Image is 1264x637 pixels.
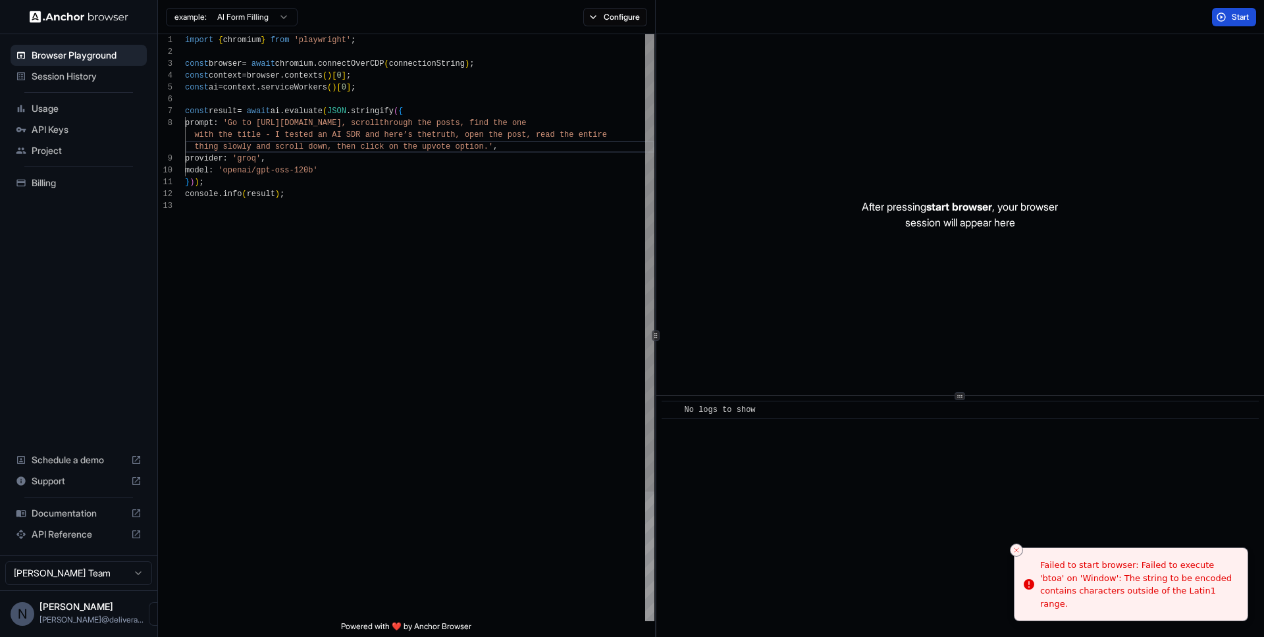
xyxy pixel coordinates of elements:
[351,83,355,92] span: ;
[351,107,394,116] span: stringify
[223,36,261,45] span: chromium
[218,83,223,92] span: =
[194,130,431,140] span: with the title - I tested an AI SDR and here’s the
[271,107,280,116] span: ai
[284,71,323,80] span: contexts
[194,178,199,187] span: )
[247,107,271,116] span: await
[194,142,431,151] span: thing slowly and scroll down, then click on the up
[469,59,474,68] span: ;
[351,36,355,45] span: ;
[465,59,469,68] span: )
[11,602,34,626] div: N
[32,507,126,520] span: Documentation
[261,154,265,163] span: ,
[185,36,213,45] span: import
[398,107,403,116] span: {
[323,71,327,80] span: (
[323,107,327,116] span: (
[242,190,246,199] span: (
[342,83,346,92] span: 0
[346,71,351,80] span: ;
[346,107,351,116] span: .
[199,178,204,187] span: ;
[158,165,172,176] div: 10
[158,46,172,58] div: 2
[280,71,284,80] span: .
[327,107,346,116] span: JSON
[394,107,398,116] span: (
[11,449,147,471] div: Schedule a demo
[11,140,147,161] div: Project
[346,83,351,92] span: ]
[30,11,128,23] img: Anchor Logo
[185,83,209,92] span: const
[218,190,223,199] span: .
[685,405,756,415] span: No logs to show
[11,503,147,524] div: Documentation
[11,172,147,193] div: Billing
[174,12,207,22] span: example:
[11,98,147,119] div: Usage
[32,144,142,157] span: Project
[389,59,465,68] span: connectionString
[209,107,237,116] span: result
[318,59,384,68] span: connectOverCDP
[327,71,332,80] span: )
[158,58,172,70] div: 3
[158,176,172,188] div: 11
[223,83,256,92] span: context
[242,59,246,68] span: =
[223,190,242,199] span: info
[327,83,332,92] span: (
[583,8,647,26] button: Configure
[313,59,317,68] span: .
[232,154,261,163] span: 'groq'
[11,524,147,545] div: API Reference
[493,142,498,151] span: ,
[336,83,341,92] span: [
[1232,12,1250,22] span: Start
[1040,559,1237,610] div: Failed to start browser: Failed to execute 'btoa' on 'Window': The string to be encoded contains ...
[1010,544,1023,557] button: Close toast
[213,118,218,128] span: :
[11,119,147,140] div: API Keys
[32,123,142,136] span: API Keys
[209,59,242,68] span: browser
[32,528,126,541] span: API Reference
[342,71,346,80] span: ]
[190,178,194,187] span: )
[32,49,142,62] span: Browser Playground
[341,621,471,637] span: Powered with ❤️ by Anchor Browser
[280,107,284,116] span: .
[332,83,336,92] span: )
[158,105,172,117] div: 7
[431,130,606,140] span: truth, open the post, read the entire
[275,59,313,68] span: chromium
[261,36,265,45] span: }
[185,118,213,128] span: prompt
[223,118,380,128] span: 'Go to [URL][DOMAIN_NAME], scroll
[209,83,218,92] span: ai
[158,200,172,212] div: 13
[256,83,261,92] span: .
[379,118,526,128] span: through the posts, find the one
[158,82,172,93] div: 5
[185,178,190,187] span: }
[668,403,675,417] span: ​
[247,190,275,199] span: result
[275,190,280,199] span: )
[32,102,142,115] span: Usage
[271,36,290,45] span: from
[251,59,275,68] span: await
[158,93,172,105] div: 6
[431,142,493,151] span: vote option.'
[218,36,223,45] span: {
[185,71,209,80] span: const
[32,474,126,488] span: Support
[185,154,223,163] span: provider
[926,200,992,213] span: start browser
[185,59,209,68] span: const
[336,71,341,80] span: 0
[294,36,351,45] span: 'playwright'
